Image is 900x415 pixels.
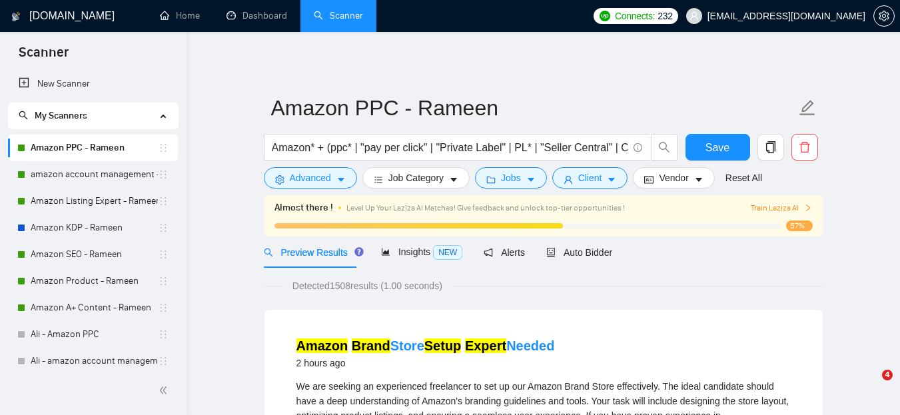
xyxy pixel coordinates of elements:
[352,338,390,353] mark: Brand
[873,5,895,27] button: setting
[31,188,158,214] a: Amazon Listing Expert - Rameen
[19,110,87,121] span: My Scanners
[791,134,818,161] button: delete
[35,110,87,121] span: My Scanners
[158,196,169,207] span: holder
[658,9,672,23] span: 232
[564,175,573,185] span: user
[158,222,169,233] span: holder
[314,10,363,21] a: searchScanner
[475,167,547,189] button: folderJobscaret-down
[31,348,158,374] a: Ali - amazon account management
[159,384,172,397] span: double-left
[855,370,887,402] iframe: Intercom live chat
[362,167,470,189] button: barsJob Categorycaret-down
[346,203,625,212] span: Level Up Your Laziza AI Matches! Give feedback and unlock top-tier opportunities !
[8,348,178,374] li: Ali - amazon account management
[296,338,555,353] a: Amazon BrandStoreSetup ExpertNeeded
[424,338,462,353] mark: Setup
[275,175,284,185] span: setting
[786,220,813,231] span: 57%
[792,141,817,153] span: delete
[874,11,894,21] span: setting
[8,214,178,241] li: Amazon KDP - Rameen
[634,143,642,152] span: info-circle
[290,171,331,185] span: Advanced
[644,175,654,185] span: idcard
[11,6,21,27] img: logo
[31,294,158,321] a: Amazon A+ Content - Rameen
[274,201,333,215] span: Almost there !
[296,338,348,353] mark: Amazon
[552,167,628,189] button: userClientcaret-down
[465,338,506,353] mark: Expert
[486,175,496,185] span: folder
[449,175,458,185] span: caret-down
[607,175,616,185] span: caret-down
[296,355,555,371] div: 2 hours ago
[374,175,383,185] span: bars
[8,294,178,321] li: Amazon A+ Content - Rameen
[160,10,200,21] a: homeHome
[19,71,167,97] a: New Scanner
[652,141,677,153] span: search
[388,171,444,185] span: Job Category
[882,370,893,380] span: 4
[615,9,655,23] span: Connects:
[158,169,169,180] span: holder
[689,11,699,21] span: user
[158,356,169,366] span: holder
[633,167,714,189] button: idcardVendorcaret-down
[651,134,677,161] button: search
[31,241,158,268] a: Amazon SEO - Rameen
[484,247,525,258] span: Alerts
[158,276,169,286] span: holder
[804,204,812,212] span: right
[8,321,178,348] li: Ali - Amazon PPC
[31,268,158,294] a: Amazon Product - Rameen
[19,111,28,120] span: search
[226,10,287,21] a: dashboardDashboard
[31,135,158,161] a: Amazon PPC - Rameen
[353,246,365,258] div: Tooltip anchor
[546,247,612,258] span: Auto Bidder
[336,175,346,185] span: caret-down
[381,247,390,256] span: area-chart
[8,188,178,214] li: Amazon Listing Expert - Rameen
[725,171,762,185] a: Reset All
[546,248,556,257] span: robot
[8,241,178,268] li: Amazon SEO - Rameen
[578,171,602,185] span: Client
[158,143,169,153] span: holder
[264,247,360,258] span: Preview Results
[158,302,169,313] span: holder
[526,175,536,185] span: caret-down
[158,249,169,260] span: holder
[264,167,357,189] button: settingAdvancedcaret-down
[31,161,158,188] a: amazon account management - Rameen
[381,246,462,257] span: Insights
[264,248,273,257] span: search
[873,11,895,21] a: setting
[705,139,729,156] span: Save
[8,268,178,294] li: Amazon Product - Rameen
[272,139,628,156] input: Search Freelance Jobs...
[501,171,521,185] span: Jobs
[757,134,784,161] button: copy
[600,11,610,21] img: upwork-logo.png
[433,245,462,260] span: NEW
[751,202,812,214] button: Train Laziza AI
[694,175,703,185] span: caret-down
[484,248,493,257] span: notification
[758,141,783,153] span: copy
[31,321,158,348] a: Ali - Amazon PPC
[8,135,178,161] li: Amazon PPC - Rameen
[158,329,169,340] span: holder
[799,99,816,117] span: edit
[271,91,796,125] input: Scanner name...
[8,161,178,188] li: amazon account management - Rameen
[659,171,688,185] span: Vendor
[283,278,452,293] span: Detected 1508 results (1.00 seconds)
[31,214,158,241] a: Amazon KDP - Rameen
